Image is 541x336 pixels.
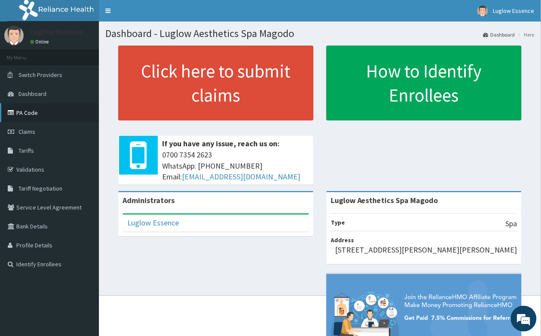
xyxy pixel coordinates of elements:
span: We're online! [50,108,119,195]
img: User Image [477,6,488,16]
a: How to Identify Enrollees [326,46,522,120]
a: [EMAIL_ADDRESS][DOMAIN_NAME] [182,172,300,182]
span: Tariff Negotiation [18,185,62,192]
p: [STREET_ADDRESS][PERSON_NAME][PERSON_NAME] [335,244,517,256]
p: Luglow Essence [30,28,83,36]
h1: Dashboard - Luglow Aesthetics Spa Magodo [105,28,535,39]
img: User Image [4,26,24,45]
b: Type [331,219,345,226]
div: Chat with us now [45,48,144,59]
span: Switch Providers [18,71,62,79]
textarea: Type your message and hit 'Enter' [4,235,164,265]
b: If you have any issue, reach us on: [162,139,280,148]
a: Dashboard [483,31,515,38]
a: Luglow Essence [127,218,179,228]
p: Spa [506,218,517,229]
b: Administrators [123,195,175,205]
li: Here [516,31,535,38]
img: d_794563401_company_1708531726252_794563401 [16,43,35,65]
span: Luglow Essence [493,7,535,15]
span: Claims [18,128,35,136]
a: Click here to submit claims [118,46,314,120]
span: 0700 7354 2623 WhatsApp: [PHONE_NUMBER] Email: [162,149,309,182]
b: Address [331,236,354,244]
div: Minimize live chat window [141,4,162,25]
span: Tariffs [18,147,34,154]
span: Dashboard [18,90,46,98]
a: Online [30,39,51,45]
strong: Luglow Aesthetics Spa Magodo [331,195,438,205]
